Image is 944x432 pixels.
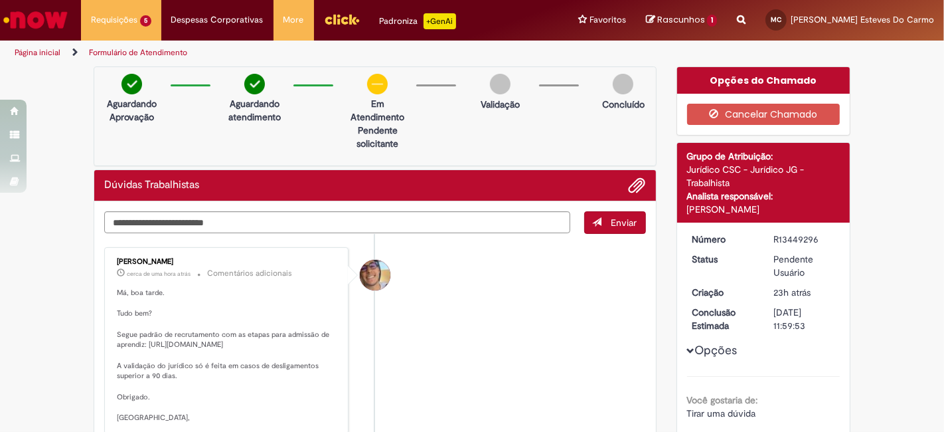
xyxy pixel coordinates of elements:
[222,97,287,124] p: Aguardando atendimento
[1,7,70,33] img: ServiceNow
[10,41,619,65] ul: Trilhas de página
[611,217,637,229] span: Enviar
[283,13,304,27] span: More
[424,13,456,29] p: +GenAi
[117,258,338,266] div: [PERSON_NAME]
[367,74,388,94] img: circle-minus.png
[791,14,934,25] span: [PERSON_NAME] Esteves Do Carmo
[687,163,840,189] div: Jurídico CSC - Jurídico JG - Trabalhista
[773,306,835,332] div: [DATE] 11:59:53
[100,97,164,124] p: Aguardando Aprovação
[771,15,781,24] span: MC
[657,13,705,26] span: Rascunhos
[773,253,835,279] div: Pendente Usuário
[590,13,626,27] span: Favoritos
[646,14,717,27] a: Rascunhos
[15,47,60,58] a: Página inicial
[127,270,191,278] span: cerca de uma hora atrás
[324,9,360,29] img: click_logo_yellow_360x200.png
[687,189,840,203] div: Analista responsável:
[345,124,410,150] p: Pendente solicitante
[89,47,187,58] a: Formulário de Atendimento
[244,74,265,94] img: check-circle-green.png
[91,13,137,27] span: Requisições
[773,286,811,298] time: 26/08/2025 15:59:48
[682,306,764,332] dt: Conclusão Estimada
[682,233,764,246] dt: Número
[481,98,520,111] p: Validação
[682,253,764,266] dt: Status
[687,407,756,419] span: Tirar uma dúvida
[613,74,633,94] img: img-circle-grey.png
[117,288,338,423] p: Má, boa tarde. Tudo bem? Segue padrão de recrutamento com as etapas para admissão de aprendiz: [U...
[687,150,840,163] div: Grupo de Atribuição:
[345,97,410,124] p: Em Atendimento
[687,394,758,406] b: Você gostaria de:
[687,203,840,216] div: [PERSON_NAME]
[104,211,570,233] textarea: Digite sua mensagem aqui...
[629,177,646,194] button: Adicionar anexos
[380,13,456,29] div: Padroniza
[121,74,142,94] img: check-circle-green.png
[773,286,811,298] span: 23h atrás
[207,268,292,279] small: Comentários adicionais
[707,15,717,27] span: 1
[127,270,191,278] time: 27/08/2025 14:19:19
[360,260,390,290] div: Pedro Henrique De Oliveira Alves
[602,98,645,111] p: Concluído
[677,67,850,94] div: Opções do Chamado
[773,233,835,246] div: R13449296
[490,74,511,94] img: img-circle-grey.png
[140,15,151,27] span: 5
[687,104,840,125] button: Cancelar Chamado
[104,179,199,191] h2: Dúvidas Trabalhistas Histórico de tíquete
[584,211,646,234] button: Enviar
[171,13,264,27] span: Despesas Corporativas
[682,286,764,299] dt: Criação
[773,286,835,299] div: 26/08/2025 15:59:48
